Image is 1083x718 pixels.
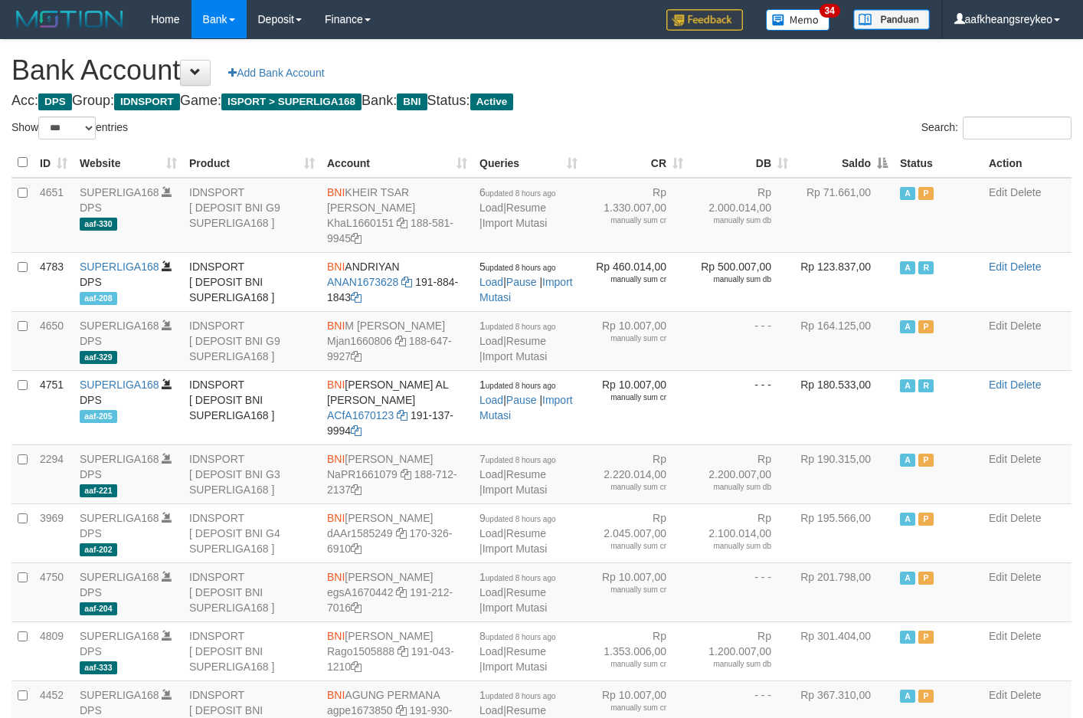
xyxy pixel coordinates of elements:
a: Edit [989,320,1007,332]
span: BNI [327,630,345,642]
label: Search: [921,116,1072,139]
td: [PERSON_NAME] 191-212-7016 [321,562,473,621]
td: DPS [74,444,183,503]
a: Copy 1918841843 to clipboard [351,291,362,303]
td: ANDRIYAN 191-884-1843 [321,252,473,311]
a: Load [479,586,503,598]
div: manually sum db [695,482,771,493]
th: Queries: activate to sort column ascending [473,148,584,178]
td: 4783 [34,252,74,311]
td: IDNSPORT [ DEPOSIT BNI G9 SUPERLIGA168 ] [183,178,321,253]
td: Rp 10.007,00 [584,562,689,621]
td: DPS [74,311,183,370]
th: DB: activate to sort column ascending [689,148,794,178]
span: BNI [327,261,345,273]
span: | | [479,512,556,555]
td: Rp 2.200.007,00 [689,444,794,503]
span: 1 [479,689,556,701]
a: ACfA1670123 [327,409,394,421]
td: DPS [74,562,183,621]
td: IDNSPORT [ DEPOSIT BNI G3 SUPERLIGA168 ] [183,444,321,503]
td: IDNSPORT [ DEPOSIT BNI SUPERLIGA168 ] [183,370,321,444]
span: 6 [479,186,556,198]
span: 1 [479,379,556,391]
span: updated 8 hours ago [486,189,556,198]
span: updated 8 hours ago [486,456,556,464]
td: KHEIR TSAR [PERSON_NAME] 188-581-9945 [321,178,473,253]
a: Copy 1887122137 to clipboard [351,484,362,496]
a: KhaL1660151 [327,217,394,229]
img: Button%20Memo.svg [766,9,830,31]
span: 8 [479,630,556,642]
a: Edit [989,261,1007,273]
td: - - - [689,311,794,370]
span: BNI [397,93,427,110]
td: Rp 164.125,00 [794,311,894,370]
select: Showentries [38,116,96,139]
a: Delete [1010,512,1041,524]
a: Delete [1010,320,1041,332]
a: Load [479,468,503,480]
span: Paused [918,320,934,333]
a: Load [479,645,503,657]
img: MOTION_logo.png [11,8,128,31]
a: Import Mutasi [483,602,548,614]
span: aaf-204 [80,602,117,615]
a: Resume [506,335,546,347]
a: Delete [1010,571,1041,583]
span: | | [479,320,556,362]
a: Edit [989,630,1007,642]
span: Active [900,261,915,274]
td: Rp 500.007,00 [689,252,794,311]
th: Status [894,148,983,178]
span: BNI [327,512,345,524]
a: Resume [506,527,546,539]
span: Active [900,320,915,333]
span: updated 8 hours ago [486,264,556,272]
td: Rp 2.000.014,00 [689,178,794,253]
a: SUPERLIGA168 [80,571,159,583]
span: 7 [479,453,556,465]
td: Rp 2.045.007,00 [584,503,689,562]
span: | | [479,571,556,614]
a: SUPERLIGA168 [80,453,159,465]
td: M [PERSON_NAME] 188-647-9927 [321,311,473,370]
span: updated 8 hours ago [486,515,556,523]
span: Paused [918,572,934,585]
span: Active [900,379,915,392]
a: Copy agpe1673850 to clipboard [396,704,407,716]
span: BNI [327,320,345,332]
a: Copy 1912127016 to clipboard [351,602,362,614]
a: Copy 1910431210 to clipboard [351,661,362,673]
a: Copy Rago1505888 to clipboard [398,645,408,657]
a: Import Mutasi [479,276,573,303]
a: Edit [989,571,1007,583]
td: 4650 [34,311,74,370]
td: - - - [689,370,794,444]
span: aaf-329 [80,351,117,364]
td: Rp 190.315,00 [794,444,894,503]
div: manually sum cr [590,585,666,595]
div: manually sum cr [590,703,666,713]
a: SUPERLIGA168 [80,186,159,198]
a: Delete [1010,453,1041,465]
span: BNI [327,571,345,583]
a: Edit [989,689,1007,701]
a: Load [479,202,503,214]
a: Rago1505888 [327,645,394,657]
a: NaPR1661079 [327,468,398,480]
td: 2294 [34,444,74,503]
span: Active [900,631,915,644]
a: Import Mutasi [479,394,573,421]
td: IDNSPORT [ DEPOSIT BNI G4 SUPERLIGA168 ] [183,503,321,562]
a: Delete [1010,379,1041,391]
a: Copy Mjan1660806 to clipboard [395,335,406,347]
a: Import Mutasi [483,484,548,496]
td: [PERSON_NAME] AL [PERSON_NAME] 191-137-9994 [321,370,473,444]
a: Load [479,276,503,288]
img: Feedback.jpg [666,9,743,31]
a: Copy 1886479927 to clipboard [351,350,362,362]
span: updated 8 hours ago [486,323,556,331]
td: [PERSON_NAME] 170-326-6910 [321,503,473,562]
span: | | [479,630,556,673]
